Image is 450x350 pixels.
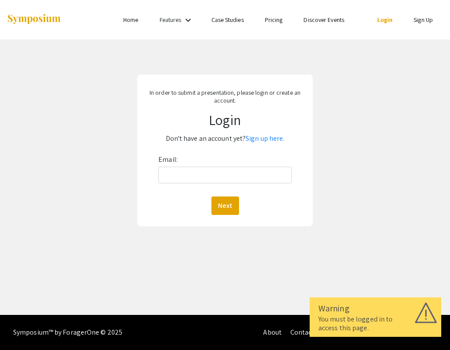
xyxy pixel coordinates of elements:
[13,315,122,350] div: Symposium™ by ForagerOne © 2025
[123,16,138,24] a: Home
[318,315,432,332] div: You must be logged in to access this page.
[158,153,178,167] label: Email:
[211,16,244,24] a: Case Studies
[265,16,283,24] a: Pricing
[142,111,308,128] h1: Login
[290,328,323,337] a: Contact Us
[304,16,344,24] a: Discover Events
[414,16,433,24] a: Sign Up
[7,14,61,25] img: Symposium by ForagerOne
[183,15,193,25] mat-icon: Expand Features list
[160,16,182,24] a: Features
[142,89,308,104] p: In order to submit a presentation, please login or create an account.
[211,196,239,215] button: Next
[318,302,432,315] div: Warning
[263,328,282,337] a: About
[246,134,284,143] a: Sign up here.
[377,16,393,24] a: Login
[142,132,308,146] p: Don't have an account yet?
